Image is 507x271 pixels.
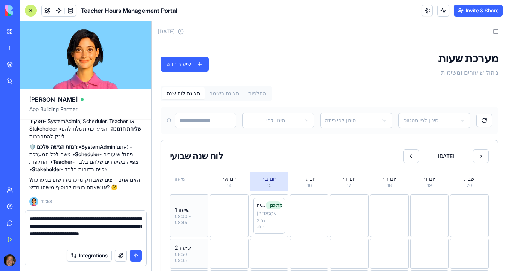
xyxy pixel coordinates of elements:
[301,154,334,161] div: שבת
[111,125,141,132] strong: שליחת הזמנה
[23,185,52,193] div: שיעור 1
[141,154,174,161] div: יום ג׳
[454,5,502,17] button: Invite & Share
[111,203,113,209] span: 1
[61,154,94,161] div: יום א׳
[301,161,334,167] div: 20
[29,176,142,191] p: האם אתם רוצים שאבדוק מי כרגע רשום במערכת? או שאתם רוצים להוסיף מישהו חדש? 🤔
[75,151,99,157] strong: Scheduler
[141,161,174,167] div: 16
[32,166,61,172] strong: Stakeholder
[105,190,130,196] div: [PERSON_NAME]
[105,181,114,187] span: ביולוגיה
[29,102,142,140] p: • - דרך דף המורים • - SystemAdmin, Scheduler, Teacher או Stakeholder • - המערכת תשלח להם לינק להת...
[67,250,112,262] button: Integrations
[81,143,115,150] strong: SystemAdmin
[114,180,130,188] div: מתוכנן
[41,199,52,205] span: 12:58
[4,254,16,266] img: ACg8ocKwlY-G7EnJG7p3bnYwdp_RyFFHyn9MlwQjYsG_56ZlydI1TXjL_Q=s96-c
[287,30,347,44] h1: מערכת שעות
[29,110,87,124] strong: קביעת תפקיד
[92,66,119,78] button: החלפות
[102,154,134,161] div: יום ב׳
[5,5,52,16] img: logo
[53,66,92,78] button: תצוגת רשימה
[23,223,52,230] div: שיעור 2
[53,158,72,165] strong: Teacher
[9,36,57,51] button: שיעור חדש
[6,7,32,14] div: [DATE]
[287,47,347,56] p: ניהול שיעורים ומשימות
[23,193,52,205] div: 08:00 - 08:45
[10,66,53,78] button: תצוגת לוח שנה
[29,143,142,173] p: • (אתם) - גישה לכל המערכת • - ניהול שיעורים והחלפות • - צפייה בשיעורים שלהם בלבד • - צפייה בדוחות...
[29,143,79,150] strong: 🛡️ רמות הגישה שלכם:
[18,151,57,170] div: שיעור
[29,105,142,119] span: App Building Partner
[81,6,177,15] span: Teacher Hours Management Portal
[29,197,38,206] img: Ella_00000_wcx2te.png
[181,154,214,161] div: יום ד׳
[18,131,72,140] div: לוח שנה שבועי
[105,197,130,203] div: ח' 2
[29,95,78,104] span: [PERSON_NAME]
[222,154,254,161] div: יום ה׳
[181,161,214,167] div: 17
[262,161,294,167] div: 19
[23,230,52,242] div: 08:50 - 09:35
[270,131,318,139] span: [DATE]
[102,161,134,167] div: 15
[222,161,254,167] div: 18
[262,154,294,161] div: יום ו׳
[61,161,94,167] div: 14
